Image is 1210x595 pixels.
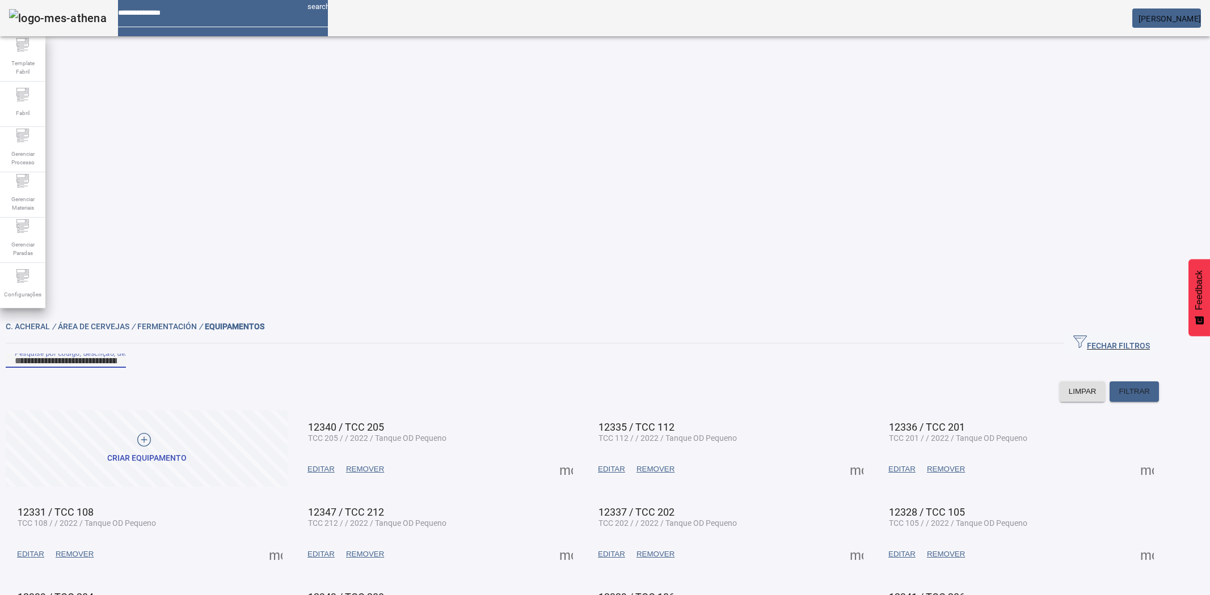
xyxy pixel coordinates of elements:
button: CRIAR EQUIPAMENTO [6,410,288,487]
span: Fermentación [137,322,205,331]
span: REMOVER [636,549,674,560]
button: LIMPAR [1060,381,1106,402]
button: FILTRAR [1110,381,1159,402]
span: Gerenciar Materiais [6,192,40,215]
span: EDITAR [307,549,335,560]
span: 12331 / TCC 108 [18,506,94,518]
span: Fabril [12,105,33,121]
span: 12347 / TCC 212 [308,506,384,518]
span: TCC 205 / / 2022 / Tanque OD Pequeno [308,433,446,443]
span: EQUIPAMENTOS [205,322,264,331]
button: Mais [1137,544,1157,564]
button: Mais [846,459,867,479]
button: REMOVER [340,544,390,564]
button: REMOVER [921,544,971,564]
button: EDITAR [302,544,340,564]
span: REMOVER [927,464,965,475]
em: / [52,322,56,331]
span: 12336 / TCC 201 [889,421,965,433]
span: EDITAR [17,549,44,560]
span: FECHAR FILTROS [1073,335,1150,352]
button: REMOVER [50,544,99,564]
span: REMOVER [56,549,94,560]
button: FECHAR FILTROS [1064,333,1159,354]
span: TCC 105 / / 2022 / Tanque OD Pequeno [889,518,1027,528]
span: TCC 112 / / 2022 / Tanque OD Pequeno [598,433,737,443]
span: Área de Cervejas [58,322,137,331]
button: REMOVER [631,544,680,564]
span: TCC 201 / / 2022 / Tanque OD Pequeno [889,433,1027,443]
button: EDITAR [883,544,921,564]
span: C. Acheral [6,322,58,331]
button: REMOVER [340,459,390,479]
button: Mais [1137,459,1157,479]
span: REMOVER [927,549,965,560]
span: TCC 108 / / 2022 / Tanque OD Pequeno [18,518,156,528]
span: 12337 / TCC 202 [598,506,674,518]
span: 12328 / TCC 105 [889,506,965,518]
span: EDITAR [888,549,916,560]
button: Mais [265,544,286,564]
span: LIMPAR [1069,386,1097,397]
button: EDITAR [592,459,631,479]
button: REMOVER [921,459,971,479]
span: EDITAR [888,464,916,475]
span: REMOVER [346,464,384,475]
span: Feedback [1194,270,1204,310]
span: [PERSON_NAME] [1139,14,1201,23]
button: Mais [846,544,867,564]
em: / [199,322,203,331]
span: Gerenciar Processo [6,146,40,170]
span: Configurações [1,287,45,302]
span: EDITAR [598,464,625,475]
span: EDITAR [307,464,335,475]
span: EDITAR [598,549,625,560]
img: logo-mes-athena [9,9,107,27]
button: EDITAR [592,544,631,564]
span: TCC 202 / / 2022 / Tanque OD Pequeno [598,518,737,528]
span: Gerenciar Paradas [6,237,40,261]
button: EDITAR [11,544,50,564]
button: Mais [556,459,576,479]
div: CRIAR EQUIPAMENTO [107,453,187,464]
button: REMOVER [631,459,680,479]
button: Feedback - Mostrar pesquisa [1188,259,1210,336]
button: EDITAR [302,459,340,479]
span: 12340 / TCC 205 [308,421,384,433]
span: 12335 / TCC 112 [598,421,674,433]
span: REMOVER [346,549,384,560]
span: Template Fabril [6,56,40,79]
mat-label: Pesquise por código, descrição, descrição abreviada, capacidade ou ano de fabricação [15,349,292,357]
button: EDITAR [883,459,921,479]
em: / [132,322,135,331]
span: REMOVER [636,464,674,475]
span: TCC 212 / / 2022 / Tanque OD Pequeno [308,518,446,528]
button: Mais [556,544,576,564]
span: FILTRAR [1119,386,1150,397]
